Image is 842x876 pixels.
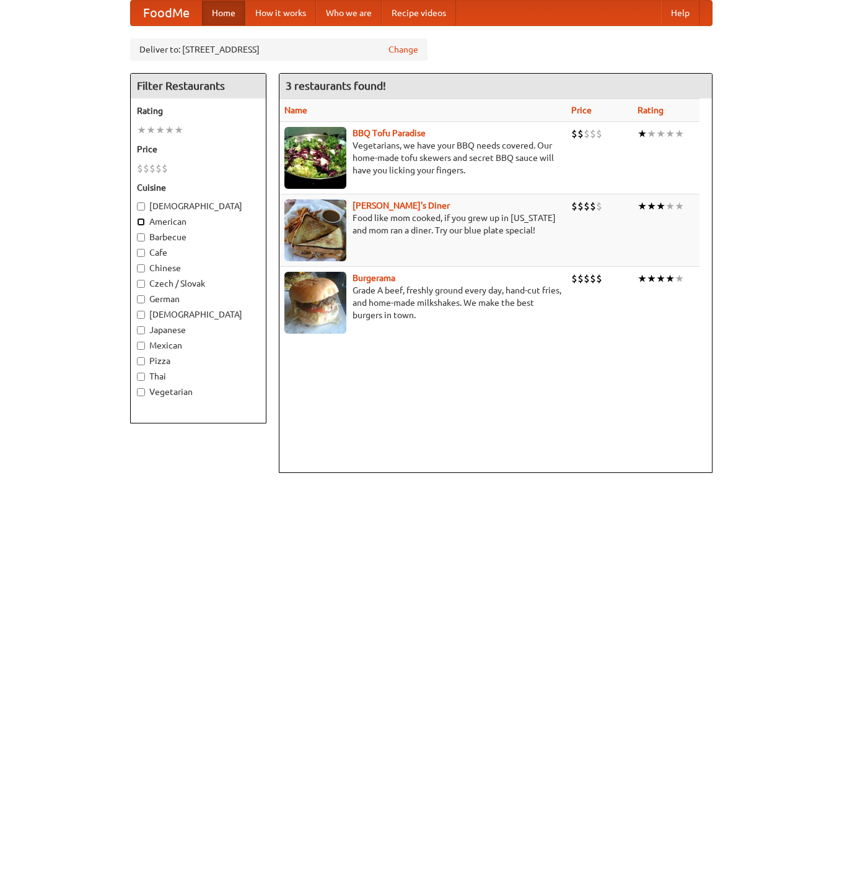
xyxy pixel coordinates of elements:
li: $ [596,127,602,141]
li: $ [590,127,596,141]
li: ★ [665,127,675,141]
li: ★ [638,272,647,285]
input: Chinese [137,264,145,272]
label: [DEMOGRAPHIC_DATA] [137,308,260,321]
li: $ [577,127,584,141]
a: Home [202,1,245,25]
p: Grade A beef, freshly ground every day, hand-cut fries, and home-made milkshakes. We make the bes... [284,284,561,321]
li: $ [596,199,602,213]
li: ★ [137,123,146,137]
li: $ [577,272,584,285]
label: Cafe [137,246,260,259]
label: Chinese [137,262,260,274]
a: Recipe videos [382,1,456,25]
li: ★ [665,199,675,213]
input: Vegetarian [137,388,145,396]
li: $ [156,162,162,175]
div: Deliver to: [STREET_ADDRESS] [130,38,428,61]
ng-pluralize: 3 restaurants found! [286,80,386,92]
input: Thai [137,373,145,381]
p: Vegetarians, we have your BBQ needs covered. Our home-made tofu skewers and secret BBQ sauce will... [284,139,561,176]
label: Czech / Slovak [137,277,260,290]
a: How it works [245,1,316,25]
input: [DEMOGRAPHIC_DATA] [137,311,145,319]
li: $ [143,162,149,175]
a: Price [571,105,592,115]
label: Thai [137,370,260,383]
input: [DEMOGRAPHIC_DATA] [137,202,145,210]
label: [DEMOGRAPHIC_DATA] [137,200,260,212]
a: FoodMe [131,1,202,25]
a: Help [661,1,699,25]
li: $ [137,162,143,175]
input: Pizza [137,357,145,365]
a: Rating [638,105,664,115]
h5: Price [137,143,260,155]
li: ★ [675,127,684,141]
li: $ [596,272,602,285]
input: Czech / Slovak [137,280,145,288]
li: ★ [174,123,183,137]
a: [PERSON_NAME]'s Diner [353,201,450,210]
li: ★ [165,123,174,137]
input: German [137,295,145,303]
li: ★ [156,123,165,137]
input: Mexican [137,342,145,350]
li: ★ [665,272,675,285]
li: ★ [656,127,665,141]
li: ★ [647,199,656,213]
li: ★ [656,272,665,285]
label: Pizza [137,355,260,367]
li: $ [571,199,577,213]
input: Cafe [137,249,145,257]
h4: Filter Restaurants [131,74,266,98]
li: $ [162,162,168,175]
li: ★ [675,272,684,285]
img: tofuparadise.jpg [284,127,346,189]
label: American [137,215,260,228]
p: Food like mom cooked, if you grew up in [US_STATE] and mom ran a diner. Try our blue plate special! [284,212,561,236]
li: $ [571,127,577,141]
a: Change [388,43,418,56]
img: sallys.jpg [284,199,346,261]
input: American [137,218,145,226]
a: BBQ Tofu Paradise [353,128,426,138]
label: Barbecue [137,231,260,243]
li: $ [584,199,590,213]
li: $ [584,272,590,285]
label: Vegetarian [137,386,260,398]
li: $ [149,162,156,175]
li: ★ [656,199,665,213]
label: Mexican [137,339,260,352]
a: Burgerama [353,273,395,283]
li: $ [590,272,596,285]
h5: Rating [137,105,260,117]
li: ★ [647,272,656,285]
input: Barbecue [137,233,145,241]
li: ★ [675,199,684,213]
li: $ [584,127,590,141]
img: burgerama.jpg [284,272,346,334]
label: German [137,293,260,305]
li: $ [571,272,577,285]
li: ★ [647,127,656,141]
input: Japanese [137,326,145,334]
li: ★ [146,123,156,137]
h5: Cuisine [137,181,260,194]
a: Who we are [316,1,382,25]
li: $ [577,199,584,213]
label: Japanese [137,324,260,336]
li: ★ [638,127,647,141]
li: ★ [638,199,647,213]
li: $ [590,199,596,213]
a: Name [284,105,307,115]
